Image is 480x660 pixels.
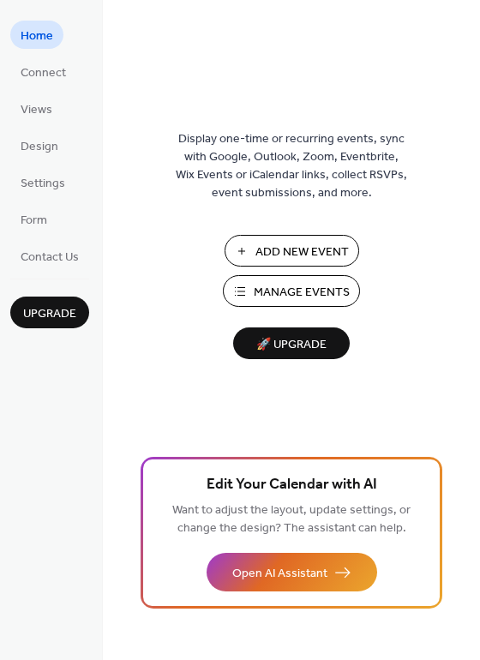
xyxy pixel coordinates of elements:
[10,131,69,159] a: Design
[21,64,66,82] span: Connect
[21,249,79,267] span: Contact Us
[254,284,350,302] span: Manage Events
[10,297,89,328] button: Upgrade
[207,553,377,591] button: Open AI Assistant
[232,565,327,583] span: Open AI Assistant
[23,305,76,323] span: Upgrade
[243,333,339,357] span: 🚀 Upgrade
[176,130,407,202] span: Display one-time or recurring events, sync with Google, Outlook, Zoom, Eventbrite, Wix Events or ...
[21,101,52,119] span: Views
[10,168,75,196] a: Settings
[21,27,53,45] span: Home
[225,235,359,267] button: Add New Event
[21,175,65,193] span: Settings
[21,212,47,230] span: Form
[10,94,63,123] a: Views
[10,242,89,270] a: Contact Us
[255,243,349,261] span: Add New Event
[10,57,76,86] a: Connect
[10,205,57,233] a: Form
[10,21,63,49] a: Home
[172,499,411,540] span: Want to adjust the layout, update settings, or change the design? The assistant can help.
[223,275,360,307] button: Manage Events
[233,327,350,359] button: 🚀 Upgrade
[207,473,377,497] span: Edit Your Calendar with AI
[21,138,58,156] span: Design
